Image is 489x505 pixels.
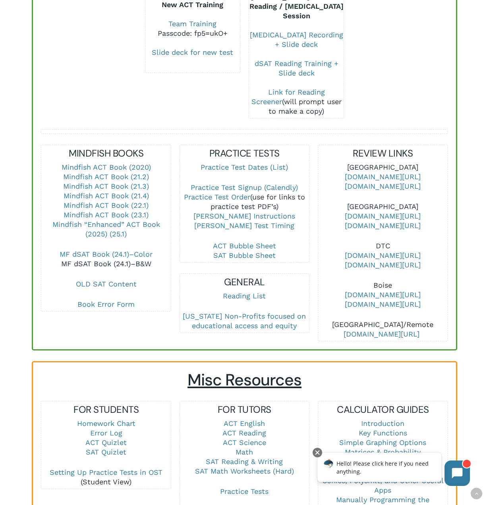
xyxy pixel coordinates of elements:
[180,147,309,160] h5: PRACTICE TESTS
[77,300,135,308] a: Book Error Form
[213,242,276,250] a: ACT Bubble Sheet
[345,182,421,190] a: [DOMAIN_NAME][URL]
[52,220,160,238] a: Mindfish “Enhanced” ACT Book (2025) (25.1)
[183,312,306,330] a: [US_STATE] Non-Profits focused on educational access and equity
[41,147,170,160] h5: MINDFISH BOOKS
[250,31,343,48] a: [MEDICAL_DATA] Recording + Slide deck
[62,163,151,171] a: Mindfish ACT Book (2020)
[180,403,309,416] h5: FOR TUTORS
[322,476,444,494] a: Conics, Polysmlt, and Other Useful Apps
[345,300,421,308] a: [DOMAIN_NAME][URL]
[345,212,421,220] a: [DOMAIN_NAME][URL]
[345,221,421,230] a: [DOMAIN_NAME][URL]
[63,182,149,190] a: Mindfish ACT Book (21.3)
[41,403,170,416] h5: FOR STUDENTS
[318,163,447,202] p: [GEOGRAPHIC_DATA]
[318,202,447,241] p: [GEOGRAPHIC_DATA]
[222,429,266,437] a: ACT Reading
[145,29,240,38] div: Passcode: fp5=ukO+
[162,0,223,9] b: New ACT Training
[86,448,126,456] a: SAT Quizlet
[220,487,269,495] a: Practice Tests
[213,251,276,259] a: SAT Bubble Sheet
[61,259,151,268] a: MF dSAT Book (24.1)–B&W
[64,192,149,200] a: Mindfish ACT Book (21.4)
[180,183,309,241] p: (use for links to practice test PDF’s)
[361,419,404,428] a: Introduction
[206,457,283,466] a: SAT Reading & Writing
[195,467,294,475] a: SAT Math Worksheets (Hard)
[224,419,265,428] a: ACT English
[184,193,250,201] a: Practice Test Order
[201,163,288,171] a: Practice Test Dates (List)
[85,438,127,447] a: ACT Quizlet
[187,370,302,391] span: Misc Resources
[251,88,325,106] a: Link for Reading Screener
[60,250,153,258] a: MF dSAT Book (24.1)–Color
[318,403,447,416] h5: CALCULATOR GUIDES
[318,241,447,281] p: DTC
[345,290,421,299] a: [DOMAIN_NAME][URL]
[309,446,478,494] iframe: Chatbot
[345,261,421,269] a: [DOMAIN_NAME][URL]
[152,48,233,56] a: Slide deck for new test
[236,448,253,456] a: Math
[345,172,421,181] a: [DOMAIN_NAME][URL]
[344,330,419,338] a: [DOMAIN_NAME][URL]
[41,468,170,487] p: (Student View)
[318,147,447,160] h5: REVIEW LINKS
[359,429,407,437] a: Key Functions
[318,281,447,320] p: Boise
[345,251,421,259] a: [DOMAIN_NAME][URL]
[223,292,266,300] a: Reading List
[77,419,135,428] a: Homework Chart
[193,212,295,220] a: [PERSON_NAME] Instructions
[249,87,344,116] div: (will prompt user to make a copy)
[339,438,426,447] a: Simple Graphing Options
[223,438,266,447] a: ACT Science
[255,59,338,77] a: dSAT Reading Training + Slide deck
[191,183,298,192] a: Practice Test Signup (Calendly)
[63,172,149,181] a: Mindfish ACT Book (21.2)
[64,201,149,209] a: Mindfish ACT Book (22.1)
[76,280,137,288] a: OLD SAT Content
[64,211,149,219] a: Mindfish ACT Book (23.1)
[318,320,447,339] p: [GEOGRAPHIC_DATA]/Remote
[180,276,309,288] h5: GENERAL
[50,468,162,476] a: Setting Up Practice Tests in OST
[168,19,216,28] a: Team Training
[194,221,294,230] a: [PERSON_NAME] Test Timing
[90,429,122,437] a: Error Log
